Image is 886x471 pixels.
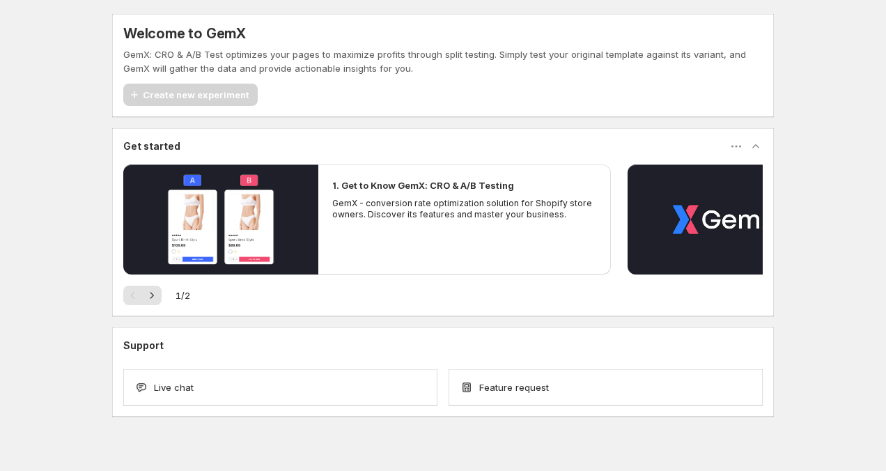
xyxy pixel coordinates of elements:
span: 1 / 2 [176,288,190,302]
p: GemX - conversion rate optimization solution for Shopify store owners. Discover its features and ... [332,198,597,220]
h2: 1. Get to Know GemX: CRO & A/B Testing [332,178,514,192]
p: GemX: CRO & A/B Test optimizes your pages to maximize profits through split testing. Simply test ... [123,47,763,75]
span: Feature request [479,380,549,394]
span: Live chat [154,380,194,394]
h3: Get started [123,139,180,153]
h5: Welcome to GemX [123,25,246,42]
h3: Support [123,339,164,353]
